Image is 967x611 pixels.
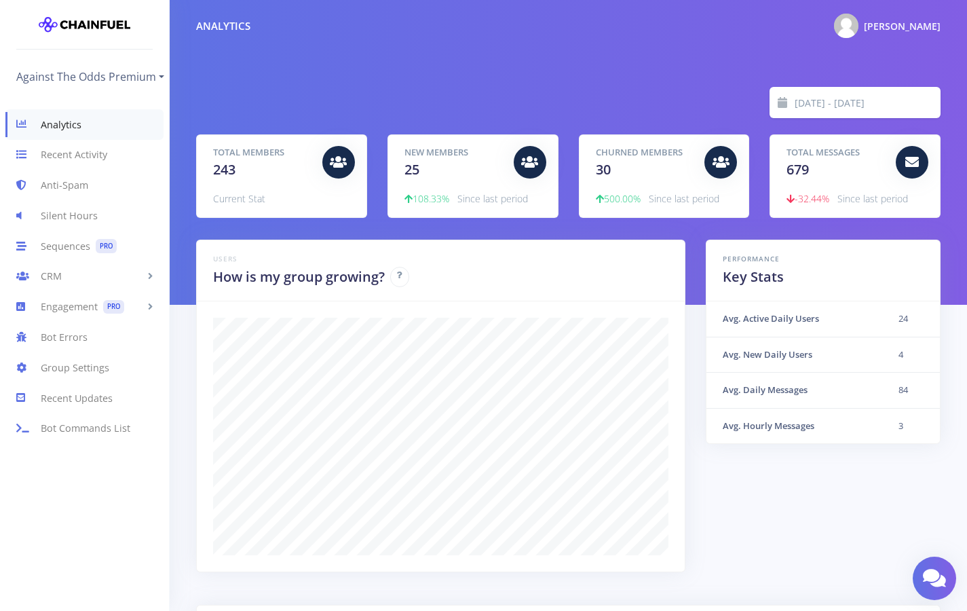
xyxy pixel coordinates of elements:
span: 243 [213,160,235,179]
a: @ Photo [PERSON_NAME] [823,11,941,41]
a: Analytics [5,109,164,140]
th: Avg. Daily Messages [706,373,882,409]
h5: Total Messages [786,146,886,160]
td: 84 [882,373,940,409]
td: 24 [882,301,940,337]
span: [PERSON_NAME] [864,20,941,33]
a: Against The Odds Premium [16,66,164,88]
span: Since last period [649,192,719,205]
h5: New Members [404,146,504,160]
span: Current Stat [213,192,265,205]
h2: How is my group growing? [213,267,385,287]
span: Since last period [837,192,908,205]
th: Avg. New Daily Users [706,337,882,373]
span: 25 [404,160,419,179]
h5: Total Members [213,146,312,160]
th: Avg. Hourly Messages [706,408,882,443]
h6: Performance [723,254,924,264]
span: 30 [596,160,611,179]
img: chainfuel-logo [39,11,130,38]
span: 108.33% [404,192,449,205]
div: Analytics [196,18,250,34]
span: -32.44% [786,192,829,205]
h2: Key Stats [723,267,924,287]
td: 3 [882,408,940,443]
img: @ Photo [834,14,858,38]
h6: Users [213,254,668,264]
span: Since last period [457,192,528,205]
span: PRO [103,300,124,314]
span: 679 [786,160,809,179]
h5: Churned Members [596,146,695,160]
span: 500.00% [596,192,641,205]
th: Avg. Active Daily Users [706,301,882,337]
td: 4 [882,337,940,373]
span: PRO [96,239,117,253]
